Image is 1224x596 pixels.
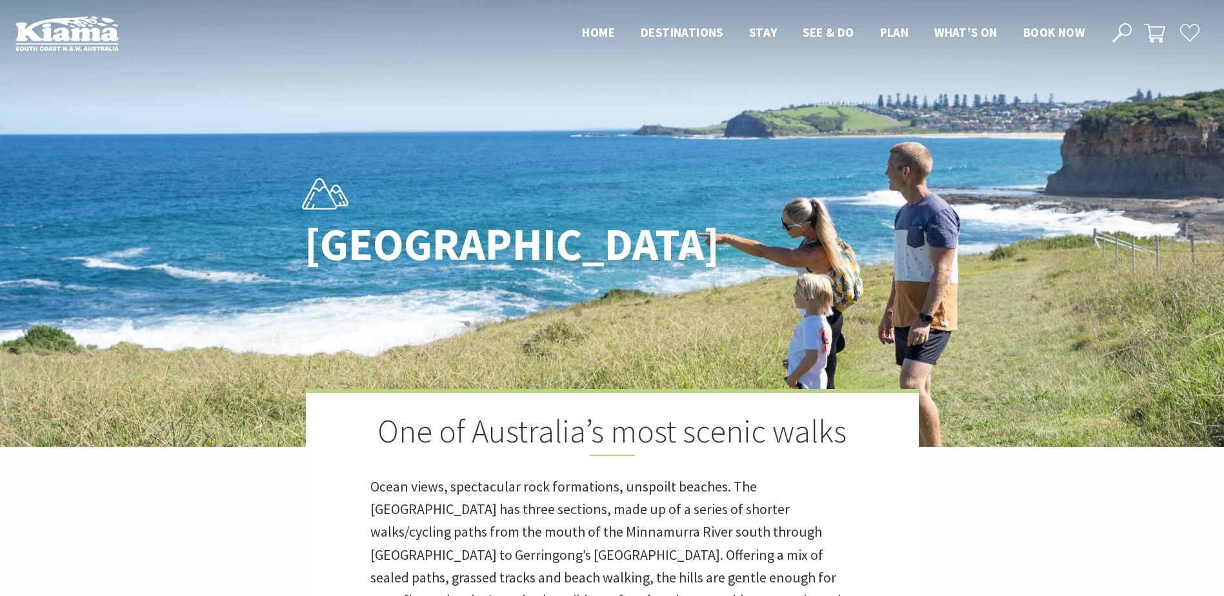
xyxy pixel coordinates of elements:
[569,23,1098,44] nav: Main Menu
[582,25,615,40] span: Home
[305,219,669,269] h1: [GEOGRAPHIC_DATA]
[15,15,119,51] img: Kiama Logo
[641,25,723,40] span: Destinations
[803,25,854,40] span: See & Do
[880,25,909,40] span: Plan
[370,412,854,456] h2: One of Australia’s most scenic walks
[749,25,778,40] span: Stay
[934,25,998,40] span: What’s On
[1023,25,1085,40] span: Book now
